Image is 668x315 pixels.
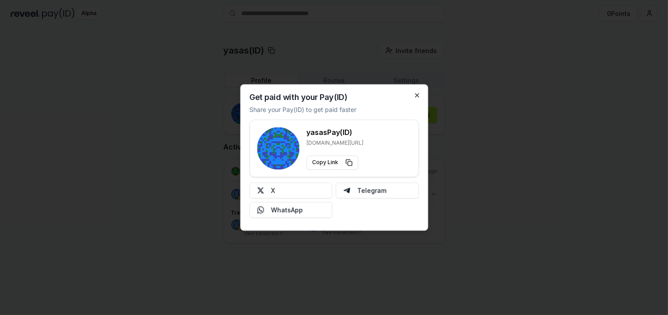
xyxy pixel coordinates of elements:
[249,105,356,115] p: Share your Pay(ID) to get paid faster
[249,94,347,102] h2: Get paid with your Pay(ID)
[306,140,363,147] p: [DOMAIN_NAME][URL]
[336,183,419,199] button: Telegram
[344,187,351,194] img: Telegram
[249,202,332,218] button: WhatsApp
[306,156,358,170] button: Copy Link
[306,127,363,138] h3: yasas Pay(ID)
[249,183,332,199] button: X
[257,207,264,214] img: Whatsapp
[257,187,264,194] img: X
